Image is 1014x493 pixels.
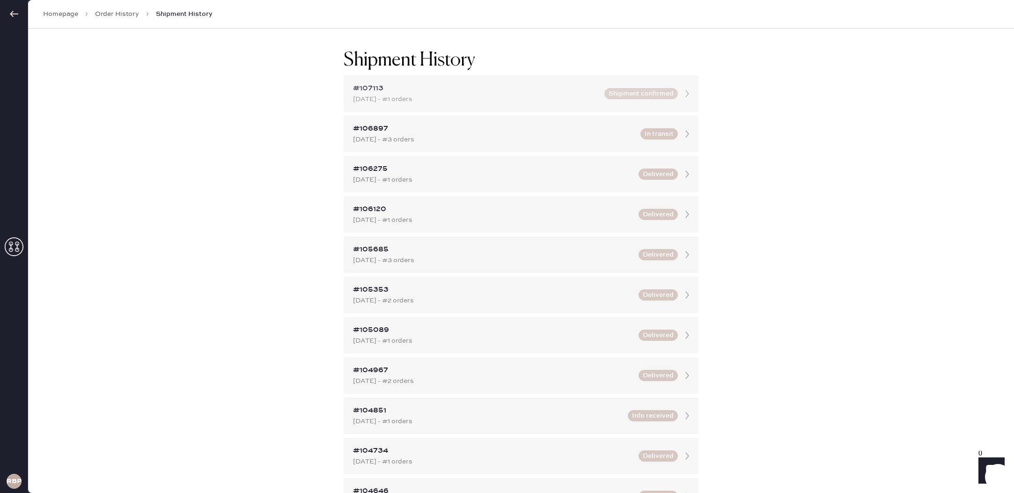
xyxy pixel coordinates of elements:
button: Delivered [639,249,678,260]
img: logo [492,11,520,39]
td: 1 [934,170,982,183]
button: Delivered [639,370,678,381]
div: #106120 [353,204,633,215]
div: [DATE] - #2 orders [353,295,633,306]
td: Basic Strap Dress - Reformation - [PERSON_NAME] Linen Dress Rubi Floral - Size: 4 [105,170,934,183]
td: 938699 [30,170,105,183]
div: #106275 [353,163,633,175]
td: 1 [743,344,982,356]
button: Delivered [639,209,678,220]
div: #104967 [353,365,633,376]
img: logo [492,216,520,244]
button: Delivered [639,450,678,462]
div: Reformation [GEOGRAPHIC_DATA] [30,290,982,302]
a: Homepage [43,9,78,19]
div: Orders In Shipment : [30,316,982,327]
div: #105089 [353,324,633,336]
h3: RBPA [7,478,22,485]
div: [DATE] - #1 orders [353,456,633,467]
th: # Garments [743,331,982,344]
button: Info received [628,410,678,421]
div: [DATE] - #2 orders [353,376,633,386]
th: ID [30,331,166,344]
div: #106897 [353,123,635,134]
a: Order History [95,9,139,19]
div: # 88969 Noelia [PERSON_NAME] [EMAIL_ADDRESS][DOMAIN_NAME] [30,110,982,144]
button: Delivered [639,289,678,301]
div: Customer information [30,99,982,110]
div: #104851 [353,405,622,416]
button: Delivered [639,330,678,341]
img: logo [471,368,541,375]
iframe: Front Chat [970,451,1010,491]
div: #105685 [353,244,633,255]
div: [DATE] - #1 orders [353,416,622,427]
th: Description [105,158,934,170]
h1: Shipment History [344,49,475,72]
span: Shipment History [156,9,213,19]
th: ID [30,158,105,170]
button: Delivered [639,169,678,180]
div: [DATE] - #1 orders [353,215,633,225]
button: Shipment confirmed [604,88,678,99]
div: Packing slip [30,63,982,74]
th: Customer [390,331,743,344]
div: #105353 [353,284,633,295]
button: In transit [640,128,678,140]
div: [DATE] - #3 orders [353,255,633,265]
div: [DATE] - #3 orders [353,134,635,145]
div: #104734 [353,445,633,456]
td: [DATE] [166,344,390,356]
div: [DATE] - #1 orders [353,175,633,185]
th: QTY [934,158,982,170]
div: [DATE] - #1 orders [353,336,633,346]
td: [PERSON_NAME] [390,344,743,356]
div: #107113 [353,83,599,94]
div: Order # 82457 [30,74,982,85]
th: Order Date [166,331,390,344]
img: Logo [471,185,541,192]
td: 82457 [30,344,166,356]
div: Shipment Summary [30,268,982,279]
div: Shipment #107113 [30,279,982,290]
div: [DATE] - #1 orders [353,94,599,104]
